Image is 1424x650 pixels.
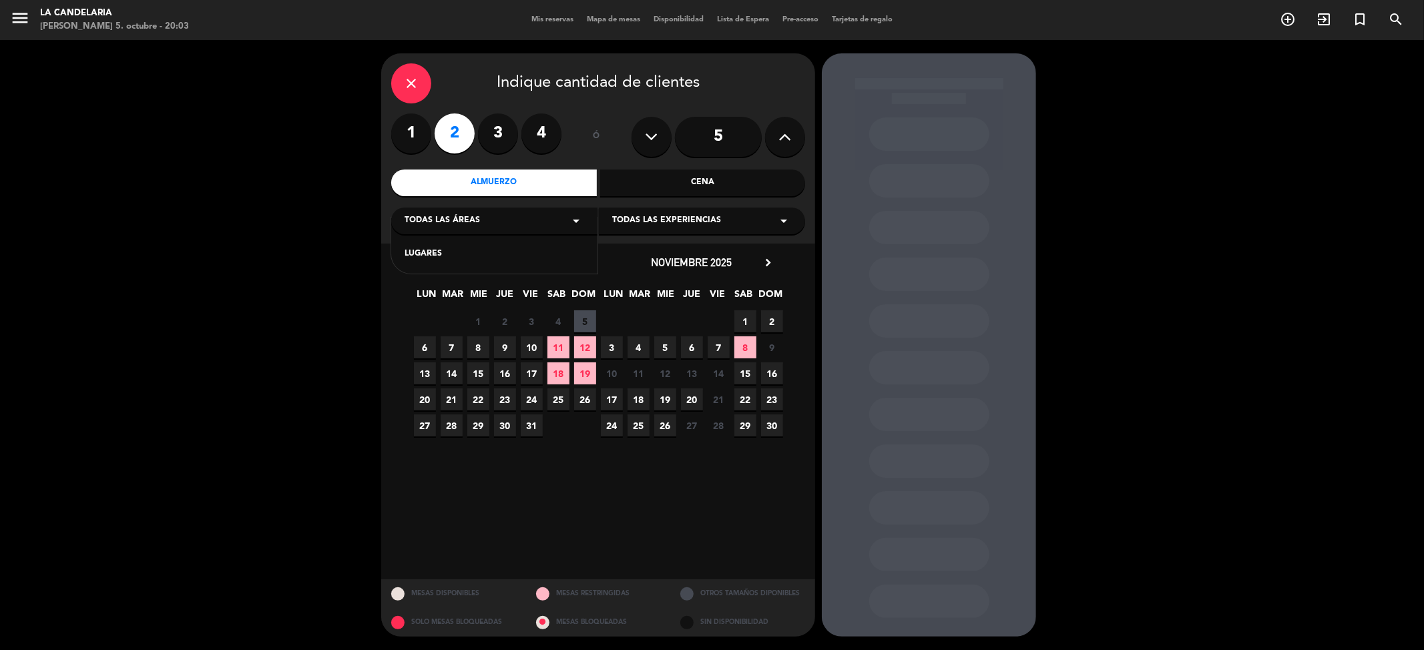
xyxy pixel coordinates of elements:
span: 12 [574,336,596,358]
span: 13 [681,362,703,384]
span: Tarjetas de regalo [825,16,899,23]
span: 1 [734,310,756,332]
span: 19 [654,388,676,410]
span: 4 [628,336,650,358]
span: 14 [708,362,730,384]
span: Pre-acceso [776,16,825,23]
span: 14 [441,362,463,384]
span: JUE [494,286,516,308]
span: DOM [572,286,594,308]
span: MAR [629,286,651,308]
i: chevron_right [761,256,775,270]
span: 23 [494,388,516,410]
span: 20 [681,388,703,410]
div: Cena [600,170,806,196]
span: 16 [494,362,516,384]
div: MESAS RESTRINGIDAS [526,579,671,608]
div: [PERSON_NAME] 5. octubre - 20:03 [40,20,189,33]
span: 27 [414,414,436,436]
span: 21 [441,388,463,410]
span: VIE [520,286,542,308]
span: MAR [442,286,464,308]
span: 2 [494,310,516,332]
label: 1 [391,113,431,153]
span: LUN [603,286,625,308]
span: MIE [468,286,490,308]
div: SIN DISPONIBILIDAD [670,608,815,637]
span: 9 [494,336,516,358]
span: 8 [734,336,756,358]
span: 18 [628,388,650,410]
span: 25 [547,388,569,410]
span: 25 [628,414,650,436]
span: 22 [734,388,756,410]
span: 28 [708,414,730,436]
span: VIE [707,286,729,308]
div: ó [575,113,618,160]
span: DOM [759,286,781,308]
i: arrow_drop_down [568,213,584,229]
span: 30 [761,414,783,436]
span: 5 [574,310,596,332]
span: 15 [734,362,756,384]
span: 3 [601,336,623,358]
span: 5 [654,336,676,358]
span: MIE [655,286,677,308]
span: 29 [734,414,756,436]
span: 26 [654,414,676,436]
span: 6 [681,336,703,358]
div: SOLO MESAS BLOQUEADAS [381,608,526,637]
div: LA CANDELARIA [40,7,189,20]
span: SAB [546,286,568,308]
label: 4 [521,113,561,153]
span: 12 [654,362,676,384]
span: 6 [414,336,436,358]
div: Almuerzo [391,170,597,196]
div: LUGARES [405,248,584,261]
span: 30 [494,414,516,436]
span: Todas las áreas [405,214,480,228]
span: 13 [414,362,436,384]
i: turned_in_not [1352,11,1368,27]
span: 17 [601,388,623,410]
i: arrow_drop_down [776,213,792,229]
i: search [1388,11,1404,27]
button: menu [10,8,30,33]
span: Disponibilidad [647,16,710,23]
label: 2 [435,113,475,153]
span: 15 [467,362,489,384]
span: 29 [467,414,489,436]
span: 4 [547,310,569,332]
i: exit_to_app [1316,11,1332,27]
span: 24 [521,388,543,410]
div: Indique cantidad de clientes [391,63,805,103]
span: SAB [733,286,755,308]
span: 26 [574,388,596,410]
span: noviembre 2025 [652,256,732,269]
span: Mapa de mesas [580,16,647,23]
span: Todas las experiencias [612,214,721,228]
span: 23 [761,388,783,410]
span: Lista de Espera [710,16,776,23]
div: MESAS BLOQUEADAS [526,608,671,637]
span: 31 [521,414,543,436]
span: 9 [761,336,783,358]
span: 16 [761,362,783,384]
div: MESAS DISPONIBLES [381,579,526,608]
span: 19 [574,362,596,384]
span: 10 [521,336,543,358]
i: close [403,75,419,91]
i: menu [10,8,30,28]
span: 7 [441,336,463,358]
span: 28 [441,414,463,436]
span: 11 [628,362,650,384]
i: add_circle_outline [1280,11,1296,27]
span: 27 [681,414,703,436]
span: 1 [467,310,489,332]
span: 18 [547,362,569,384]
span: 22 [467,388,489,410]
span: 20 [414,388,436,410]
span: JUE [681,286,703,308]
span: 17 [521,362,543,384]
span: 3 [521,310,543,332]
